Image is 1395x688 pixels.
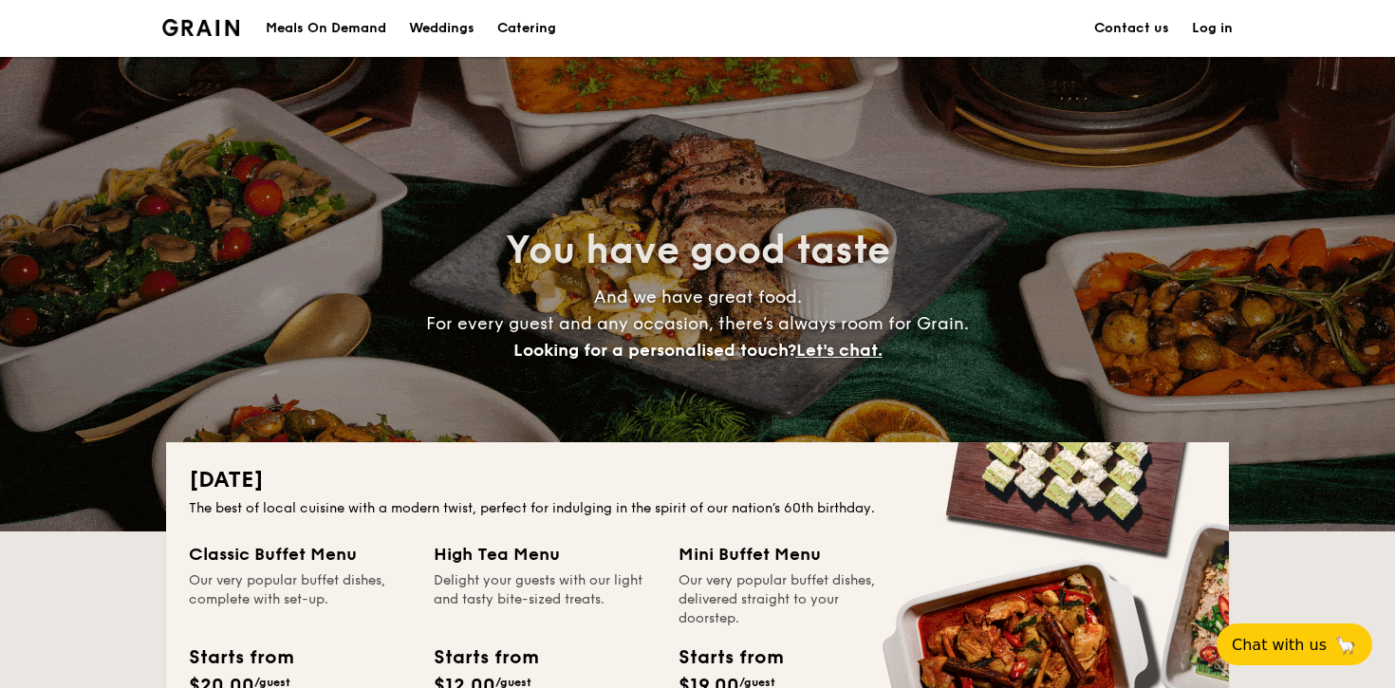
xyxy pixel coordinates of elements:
img: Grain [162,19,239,36]
span: Looking for a personalised touch? [513,340,796,361]
h2: [DATE] [189,465,1206,495]
span: Let's chat. [796,340,883,361]
span: 🦙 [1334,634,1357,656]
div: Our very popular buffet dishes, delivered straight to your doorstep. [679,571,901,628]
button: Chat with us🦙 [1217,623,1372,665]
div: Delight your guests with our light and tasty bite-sized treats. [434,571,656,628]
div: Our very popular buffet dishes, complete with set-up. [189,571,411,628]
div: Starts from [434,643,537,672]
div: Starts from [679,643,782,672]
div: Classic Buffet Menu [189,541,411,567]
a: Logotype [162,19,239,36]
span: You have good taste [506,228,890,273]
div: Starts from [189,643,292,672]
div: The best of local cuisine with a modern twist, perfect for indulging in the spirit of our nation’... [189,499,1206,518]
div: High Tea Menu [434,541,656,567]
span: Chat with us [1232,636,1327,654]
span: And we have great food. For every guest and any occasion, there’s always room for Grain. [426,287,969,361]
div: Mini Buffet Menu [679,541,901,567]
